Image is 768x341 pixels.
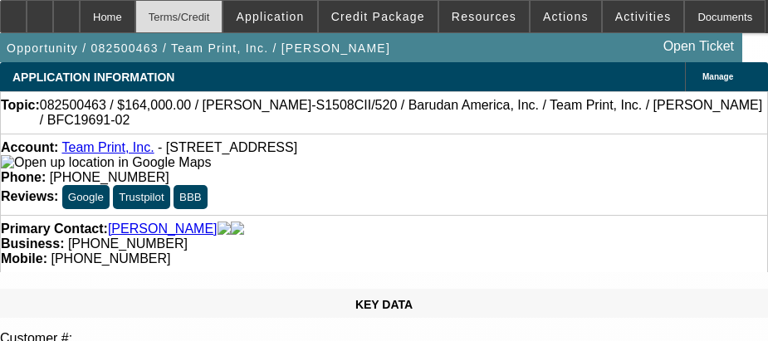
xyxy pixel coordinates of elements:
strong: Reviews: [1,189,58,203]
span: [PHONE_NUMBER] [68,236,188,251]
span: Application [236,10,304,23]
span: Opportunity / 082500463 / Team Print, Inc. / [PERSON_NAME] [7,41,390,55]
span: [PHONE_NUMBER] [51,251,170,265]
a: Team Print, Inc. [61,140,154,154]
img: facebook-icon.png [218,222,231,236]
span: Actions [543,10,589,23]
button: Actions [531,1,601,32]
img: linkedin-icon.png [231,222,244,236]
button: Activities [603,1,684,32]
button: Resources [439,1,529,32]
span: APPLICATION INFORMATION [12,71,174,84]
span: KEY DATA [355,298,413,311]
strong: Phone: [1,170,46,184]
a: View Google Maps [1,155,211,169]
span: Activities [615,10,672,23]
img: Open up location in Google Maps [1,155,211,170]
a: Open Ticket [657,32,741,61]
button: Trustpilot [113,185,169,209]
strong: Primary Contact: [1,222,108,236]
button: Application [223,1,316,32]
a: [PERSON_NAME] [108,222,218,236]
span: Resources [452,10,516,23]
strong: Topic: [1,98,40,128]
span: 082500463 / $164,000.00 / [PERSON_NAME]-S1508CII/520 / Barudan America, Inc. / Team Print, Inc. /... [40,98,767,128]
button: Google [62,185,110,209]
strong: Account: [1,140,58,154]
span: Manage [702,72,733,81]
button: BBB [174,185,208,209]
span: - [STREET_ADDRESS] [158,140,297,154]
strong: Business: [1,236,64,251]
button: Credit Package [319,1,438,32]
span: Credit Package [331,10,425,23]
strong: Mobile: [1,251,47,265]
span: [PHONE_NUMBER] [50,170,169,184]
